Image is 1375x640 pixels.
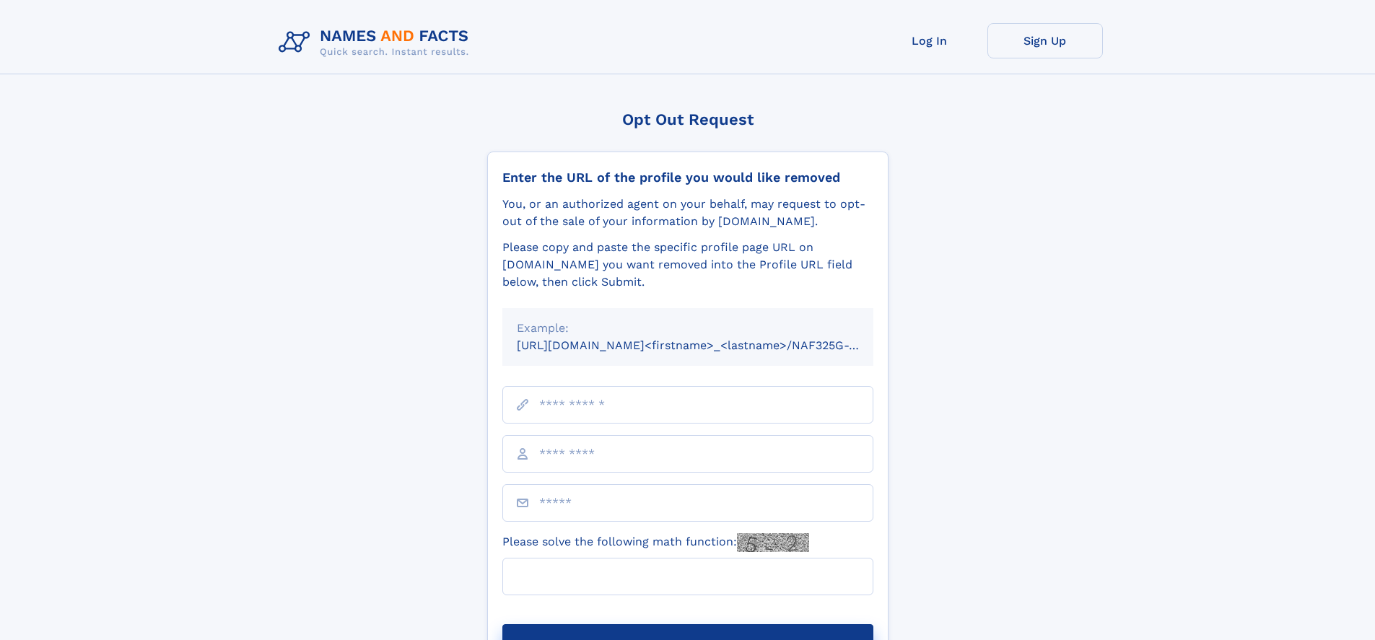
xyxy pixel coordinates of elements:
[273,23,481,62] img: Logo Names and Facts
[987,23,1103,58] a: Sign Up
[502,239,873,291] div: Please copy and paste the specific profile page URL on [DOMAIN_NAME] you want removed into the Pr...
[487,110,889,128] div: Opt Out Request
[517,320,859,337] div: Example:
[517,338,901,352] small: [URL][DOMAIN_NAME]<firstname>_<lastname>/NAF325G-xxxxxxxx
[502,533,809,552] label: Please solve the following math function:
[872,23,987,58] a: Log In
[502,196,873,230] div: You, or an authorized agent on your behalf, may request to opt-out of the sale of your informatio...
[502,170,873,185] div: Enter the URL of the profile you would like removed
